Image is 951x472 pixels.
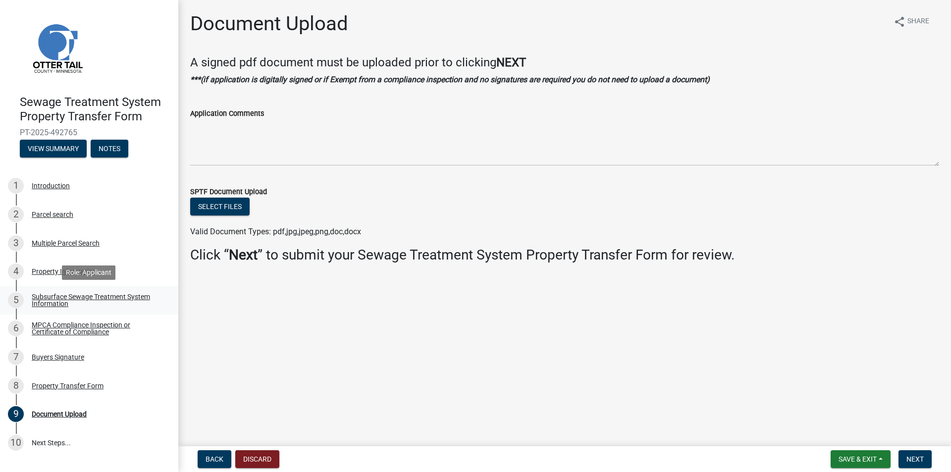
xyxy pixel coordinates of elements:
h1: Document Upload [190,12,348,36]
div: 7 [8,349,24,365]
button: Back [198,450,231,468]
div: Document Upload [32,411,87,418]
div: 8 [8,378,24,394]
button: Discard [235,450,279,468]
div: Multiple Parcel Search [32,240,100,247]
span: Next [906,455,924,463]
div: 6 [8,320,24,336]
div: Role: Applicant [62,265,115,280]
label: SPTF Document Upload [190,189,267,196]
h4: Sewage Treatment System Property Transfer Form [20,95,170,124]
strong: ***(if application is digitally signed or if Exempt from a compliance inspection and no signature... [190,75,710,84]
span: Back [206,455,223,463]
button: Select files [190,198,250,215]
div: Buyers Signature [32,354,84,361]
img: Otter Tail County, Minnesota [20,10,94,85]
span: PT-2025-492765 [20,128,158,137]
div: 1 [8,178,24,194]
label: Application Comments [190,110,264,117]
div: Subsurface Sewage Treatment System Information [32,293,162,307]
i: share [894,16,905,28]
button: Next [898,450,932,468]
div: Property Transfer Form [32,382,104,389]
button: shareShare [886,12,937,31]
div: Introduction [32,182,70,189]
wm-modal-confirm: Summary [20,145,87,153]
div: 10 [8,435,24,451]
strong: NEXT [496,55,526,69]
div: 2 [8,207,24,222]
button: View Summary [20,140,87,157]
div: 4 [8,263,24,279]
button: Notes [91,140,128,157]
div: MPCA Compliance Inspection or Certificate of Compliance [32,321,162,335]
h3: Click “ ” to submit your Sewage Treatment System Property Transfer Form for review. [190,247,939,263]
span: Save & Exit [839,455,877,463]
span: Valid Document Types: pdf,jpg,jpeg,png,doc,docx [190,227,361,236]
wm-modal-confirm: Notes [91,145,128,153]
strong: Next [229,247,258,263]
div: 5 [8,292,24,308]
div: Parcel search [32,211,73,218]
div: 3 [8,235,24,251]
div: Property Information [32,268,97,275]
div: 9 [8,406,24,422]
button: Save & Exit [831,450,891,468]
span: Share [907,16,929,28]
h4: A signed pdf document must be uploaded prior to clicking [190,55,939,70]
